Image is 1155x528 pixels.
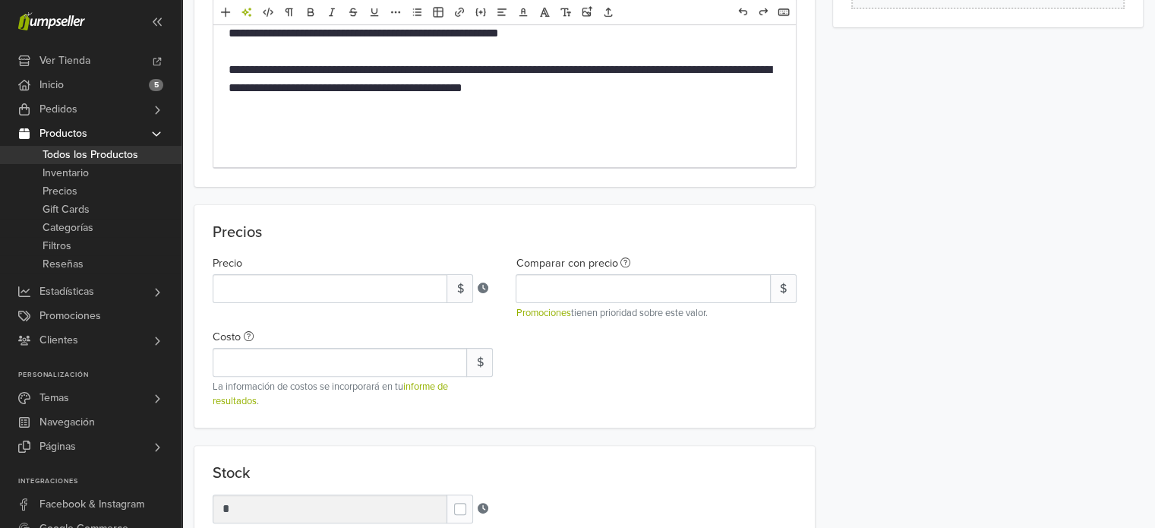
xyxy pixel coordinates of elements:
[39,97,77,122] span: Pedidos
[450,2,469,22] a: Enlace
[770,274,797,303] span: $
[466,348,493,377] span: $
[39,73,64,97] span: Inicio
[39,280,94,304] span: Estadísticas
[43,146,138,164] span: Todos los Productos
[43,164,89,182] span: Inventario
[301,2,320,22] a: Negrita
[577,2,597,22] a: Subir imágenes
[516,255,630,272] label: Comparar con precio
[213,223,797,242] p: Precios
[237,2,257,22] a: Herramientas de IA
[407,2,427,22] a: Lista
[492,2,512,22] a: Alineación
[43,255,84,273] span: Reseñas
[39,492,144,517] span: Facebook & Instagram
[43,237,71,255] span: Filtros
[39,122,87,146] span: Productos
[39,304,101,328] span: Promociones
[43,182,77,201] span: Precios
[39,49,90,73] span: Ver Tienda
[213,255,242,272] label: Precio
[598,2,618,22] a: Subir archivos
[18,371,181,380] p: Personalización
[428,2,448,22] a: Tabla
[39,328,78,353] span: Clientes
[753,2,773,22] a: Rehacer
[774,2,794,22] a: Atajos
[343,2,363,22] a: Eliminado
[149,79,163,91] span: 5
[516,306,796,321] small: tienen prioridad sobre este valor.
[386,2,406,22] a: Más formato
[213,381,448,407] span: La información de costos se incorporará en tu .
[39,435,76,459] span: Páginas
[513,2,533,22] a: Color del texto
[213,464,797,482] p: Stock
[43,201,90,219] span: Gift Cards
[535,2,554,22] a: Fuente
[216,2,235,22] a: Añadir
[447,274,473,303] span: $
[43,219,93,237] span: Categorías
[39,410,95,435] span: Navegación
[733,2,753,22] a: Deshacer
[471,2,491,22] a: Incrustar
[556,2,576,22] a: Tamaño de fuente
[279,2,299,22] a: Formato
[18,477,181,486] p: Integraciones
[322,2,342,22] a: Cursiva
[39,386,69,410] span: Temas
[258,2,278,22] a: HTML
[213,329,254,346] label: Costo
[516,307,570,319] a: Promociones
[364,2,384,22] a: Subrayado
